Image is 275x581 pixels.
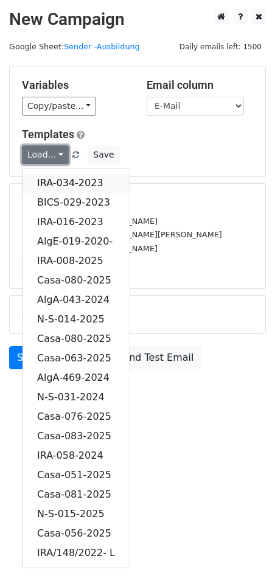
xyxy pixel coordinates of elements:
[23,426,130,446] a: Casa-083-2025
[22,128,74,141] a: Templates
[214,523,275,581] iframe: Chat Widget
[22,308,253,321] h5: Advanced
[22,244,158,253] small: [EMAIL_ADDRESS][DOMAIN_NAME]
[23,173,130,193] a: IRA-034-2023
[22,217,158,226] small: [EMAIL_ADDRESS][DOMAIN_NAME]
[22,145,69,164] a: Load...
[23,388,130,407] a: N-S-031-2024
[23,349,130,368] a: Casa-063-2025
[88,145,119,164] button: Save
[175,42,266,51] a: Daily emails left: 1500
[22,97,96,116] a: Copy/paste...
[23,212,130,232] a: IRA-016-2023
[9,346,49,369] a: Send
[23,368,130,388] a: AlgA-469-2024
[23,504,130,524] a: N-S-015-2025
[23,446,130,465] a: IRA-058-2024
[22,196,253,209] h5: 1495 Recipients
[23,524,130,543] a: Casa-056-2025
[23,290,130,310] a: AlgA-043-2024
[23,310,130,329] a: N-S-014-2025
[23,251,130,271] a: IRA-008-2025
[9,42,140,51] small: Google Sheet:
[23,407,130,426] a: Casa-076-2025
[109,346,201,369] a: Send Test Email
[23,193,130,212] a: BICS-029-2023
[214,523,275,581] div: Chat-Widget
[22,230,222,239] small: [EMAIL_ADDRESS][DOMAIN_NAME][PERSON_NAME]
[23,543,130,563] a: IRA/148/2022- L
[23,465,130,485] a: Casa-051-2025
[23,232,130,251] a: AlgE-019-2020-
[23,329,130,349] a: Casa-080-2025
[22,78,128,92] h5: Variables
[23,485,130,504] a: Casa-081-2025
[9,9,266,30] h2: New Campaign
[175,40,266,54] span: Daily emails left: 1500
[147,78,253,92] h5: Email column
[23,271,130,290] a: Casa-080-2025
[64,42,140,51] a: Sender -Ausbildung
